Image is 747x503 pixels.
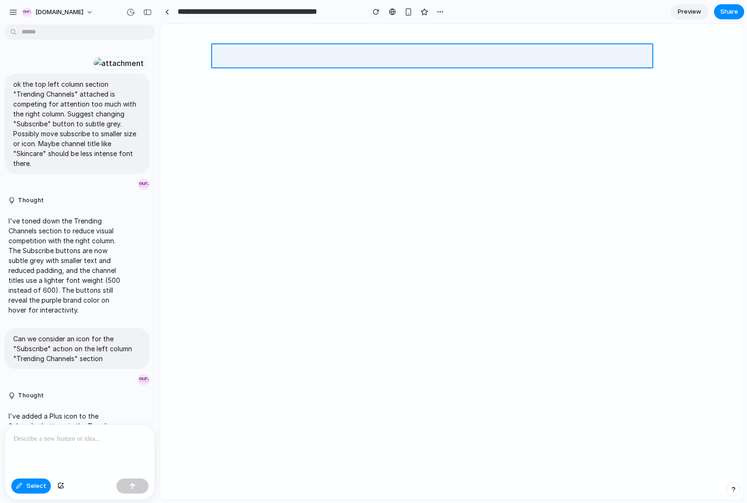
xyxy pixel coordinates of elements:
button: Share [714,4,744,19]
span: Share [720,7,738,16]
button: [DOMAIN_NAME] [18,5,98,20]
p: ok the top left column section "Trending Channels" attached is competing for attention too much w... [13,79,141,168]
a: Preview [671,4,708,19]
span: Preview [678,7,701,16]
p: Can we consider an icon for the "Subscribe" action on the left column "Trending Channels" section [13,334,141,363]
span: [DOMAIN_NAME] [35,8,83,17]
p: I've toned down the Trending Channels section to reduce visual competition with the right column.... [8,216,124,315]
button: Select [11,478,51,494]
span: Select [26,481,46,491]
